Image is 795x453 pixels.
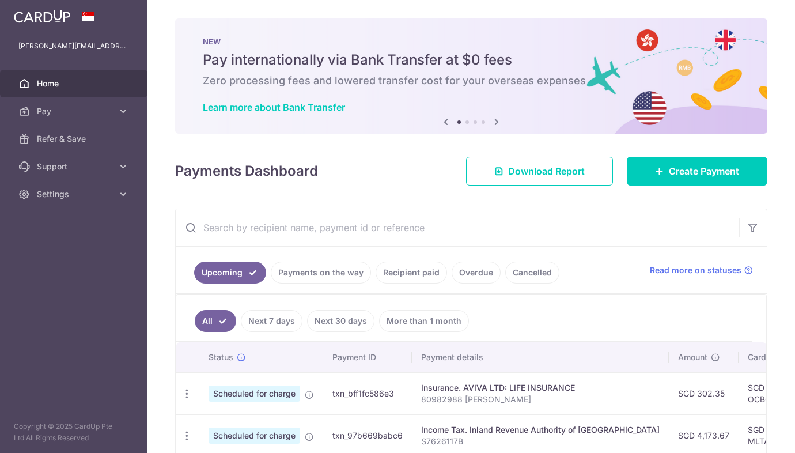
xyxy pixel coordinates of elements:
[37,105,113,117] span: Pay
[37,188,113,200] span: Settings
[241,310,302,332] a: Next 7 days
[203,37,740,46] p: NEW
[412,342,669,372] th: Payment details
[18,40,129,52] p: [PERSON_NAME][EMAIL_ADDRESS][DOMAIN_NAME]
[209,352,233,363] span: Status
[37,78,113,89] span: Home
[37,133,113,145] span: Refer & Save
[669,164,739,178] span: Create Payment
[669,372,739,414] td: SGD 302.35
[175,161,318,182] h4: Payments Dashboard
[203,51,740,69] h5: Pay internationally via Bank Transfer at $0 fees
[379,310,469,332] a: More than 1 month
[627,157,767,186] a: Create Payment
[271,262,371,284] a: Payments on the way
[466,157,613,186] a: Download Report
[505,262,559,284] a: Cancelled
[307,310,374,332] a: Next 30 days
[195,310,236,332] a: All
[203,74,740,88] h6: Zero processing fees and lowered transfer cost for your overseas expenses
[37,161,113,172] span: Support
[323,372,412,414] td: txn_bff1fc586e3
[376,262,447,284] a: Recipient paid
[421,394,660,405] p: 80982988 [PERSON_NAME]
[678,352,707,363] span: Amount
[452,262,501,284] a: Overdue
[209,428,300,444] span: Scheduled for charge
[175,18,767,134] img: Bank transfer banner
[748,352,792,363] span: CardUp fee
[323,342,412,372] th: Payment ID
[203,101,345,113] a: Learn more about Bank Transfer
[421,424,660,436] div: Income Tax. Inland Revenue Authority of [GEOGRAPHIC_DATA]
[421,382,660,394] div: Insurance. AVIVA LTD: LIFE INSURANCE
[209,386,300,402] span: Scheduled for charge
[421,436,660,447] p: S7626117B
[14,9,70,23] img: CardUp
[650,265,741,276] span: Read more on statuses
[194,262,266,284] a: Upcoming
[176,209,739,246] input: Search by recipient name, payment id or reference
[508,164,585,178] span: Download Report
[650,265,753,276] a: Read more on statuses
